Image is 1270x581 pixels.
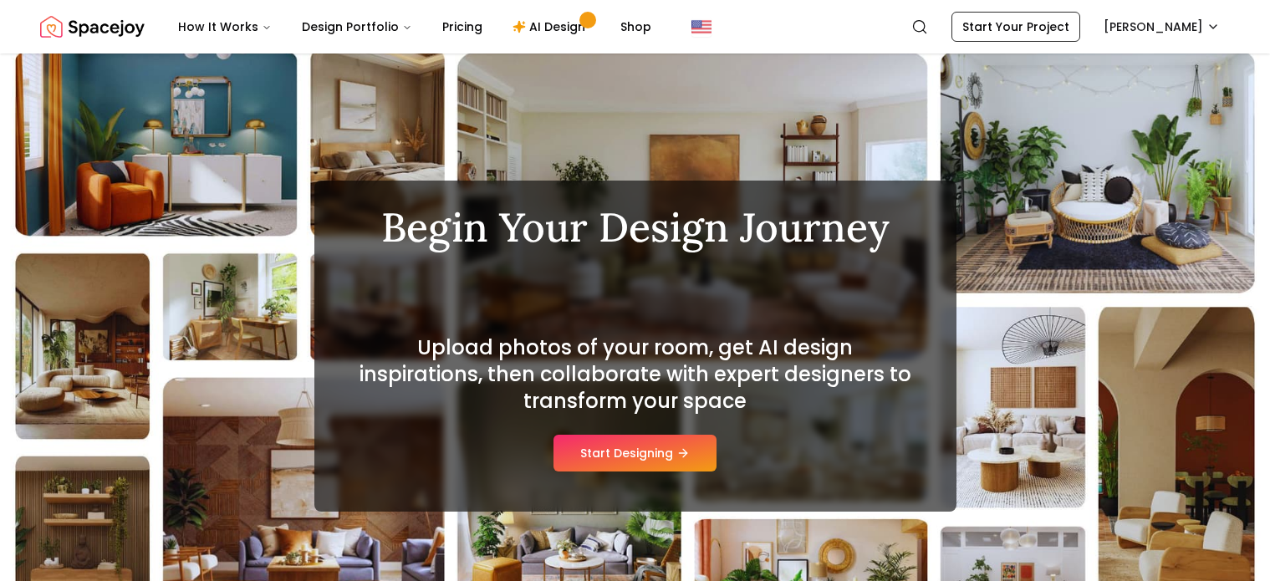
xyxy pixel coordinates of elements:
a: Spacejoy [40,10,145,43]
h2: Upload photos of your room, get AI design inspirations, then collaborate with expert designers to... [354,334,916,415]
button: Design Portfolio [288,10,426,43]
button: Start Designing [553,435,717,471]
a: Start Your Project [951,12,1080,42]
img: United States [691,17,712,37]
button: How It Works [165,10,285,43]
a: AI Design [499,10,604,43]
a: Pricing [429,10,496,43]
img: Spacejoy Logo [40,10,145,43]
a: Shop [607,10,665,43]
h1: Begin Your Design Journey [354,207,916,247]
nav: Main [165,10,665,43]
button: [PERSON_NAME] [1094,12,1230,42]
